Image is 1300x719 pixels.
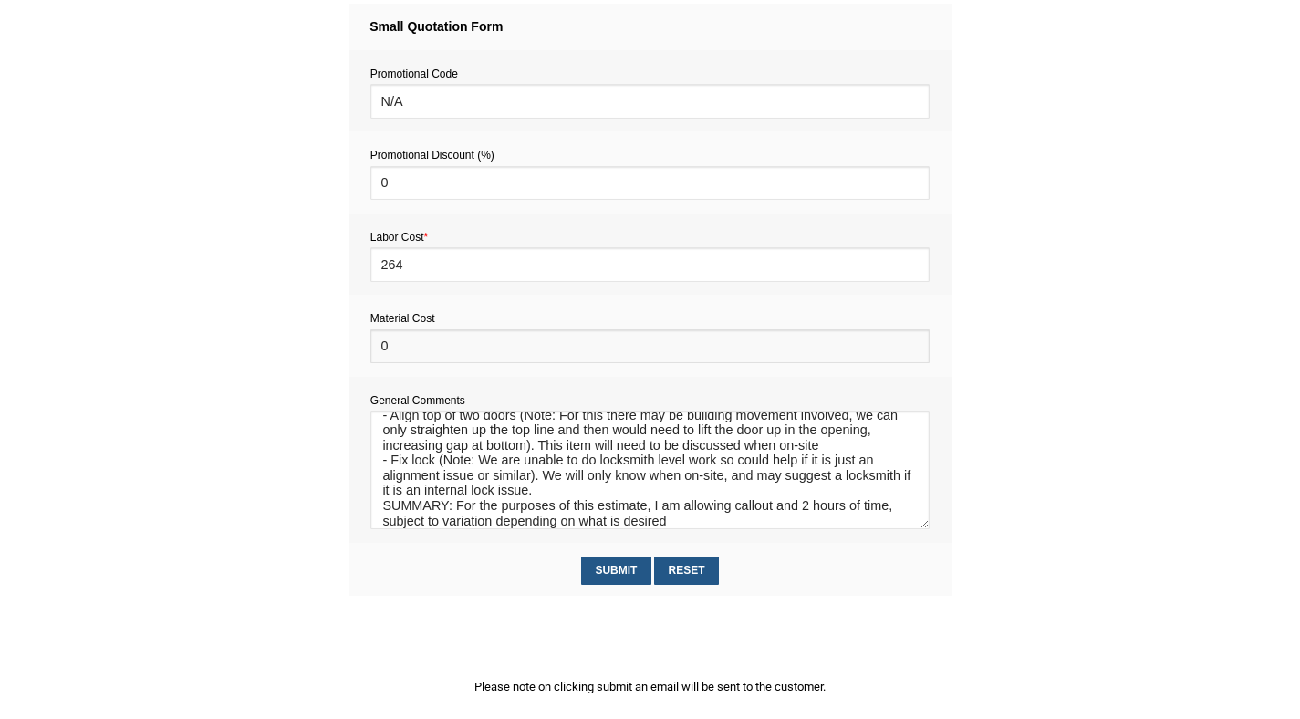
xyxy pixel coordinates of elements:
[370,231,428,244] span: Labor Cost
[370,68,458,80] span: Promotional Code
[581,557,651,585] input: Submit
[370,394,465,407] span: General Comments
[370,312,435,325] span: Material Cost
[370,149,494,162] span: Promotional Discount (%)
[370,247,930,281] input: EX: 30
[369,19,503,34] strong: Small Quotation Form
[654,557,719,585] input: Reset
[349,677,952,696] p: Please note on clicking submit an email will be sent to the customer.
[370,329,930,363] input: EX: 300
